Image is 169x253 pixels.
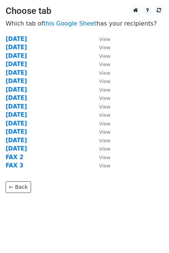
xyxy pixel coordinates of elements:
[92,111,110,118] a: View
[6,20,163,27] p: Which tab of has your recipients?
[92,61,110,68] a: View
[6,181,31,193] a: ← Back
[92,95,110,101] a: View
[92,145,110,152] a: View
[99,78,110,84] small: View
[99,70,110,76] small: View
[92,154,110,161] a: View
[92,128,110,135] a: View
[92,103,110,110] a: View
[99,95,110,101] small: View
[6,69,27,76] a: [DATE]
[92,137,110,144] a: View
[6,53,27,59] a: [DATE]
[99,129,110,135] small: View
[92,69,110,76] a: View
[6,103,27,110] a: [DATE]
[99,104,110,110] small: View
[6,128,27,135] a: [DATE]
[99,155,110,160] small: View
[6,111,27,118] a: [DATE]
[6,154,23,161] a: FAX 2
[99,146,110,152] small: View
[99,45,110,50] small: View
[92,162,110,169] a: View
[6,61,27,68] a: [DATE]
[6,145,27,152] a: [DATE]
[6,78,27,84] a: [DATE]
[99,62,110,67] small: View
[99,121,110,127] small: View
[92,53,110,59] a: View
[92,44,110,51] a: View
[6,137,27,144] a: [DATE]
[6,36,27,42] a: [DATE]
[6,95,27,101] a: [DATE]
[43,20,96,27] a: this Google Sheet
[6,86,27,93] a: [DATE]
[6,120,27,127] a: [DATE]
[99,53,110,59] small: View
[99,36,110,42] small: View
[99,112,110,118] small: View
[6,44,27,51] a: [DATE]
[92,86,110,93] a: View
[92,120,110,127] a: View
[99,87,110,93] small: View
[92,36,110,42] a: View
[6,6,163,17] h3: Choose tab
[6,162,23,169] a: FAX 3
[99,138,110,143] small: View
[99,163,110,169] small: View
[92,78,110,84] a: View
